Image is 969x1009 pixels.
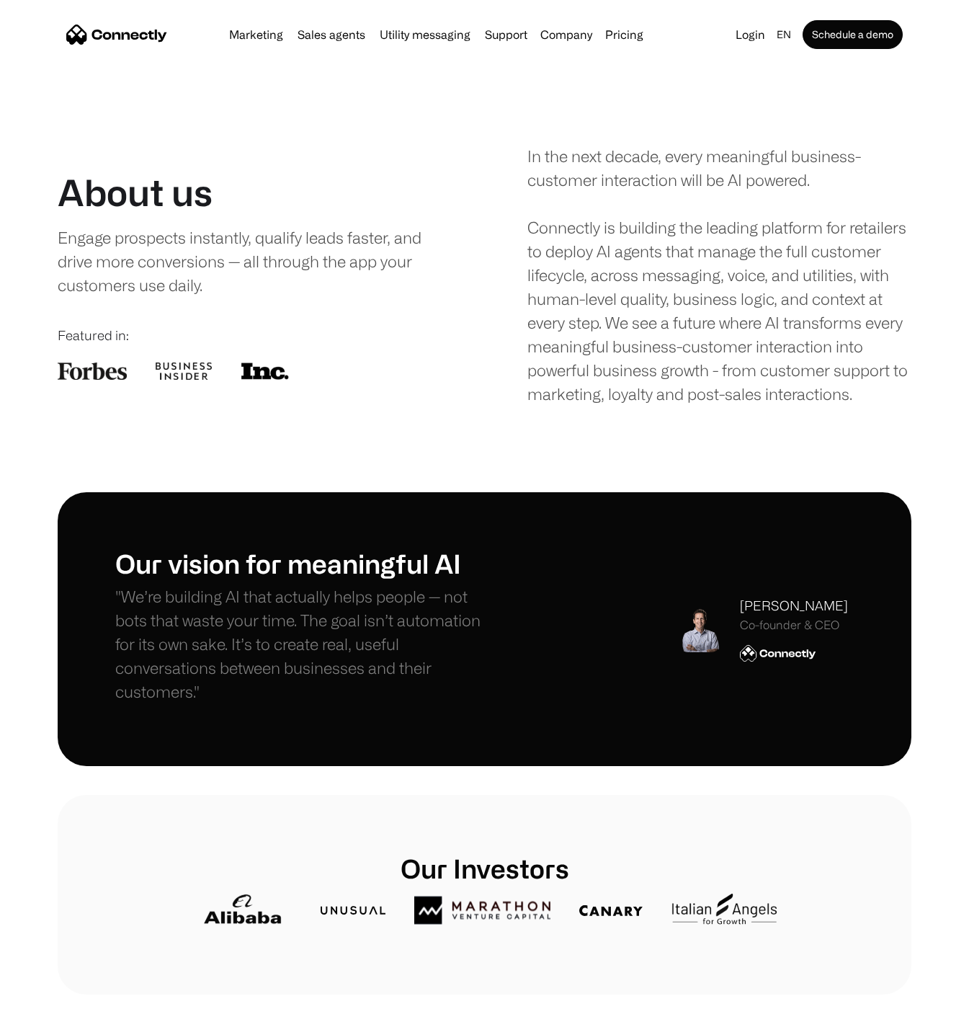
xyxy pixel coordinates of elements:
[740,618,848,632] div: Co-founder & CEO
[58,326,442,345] div: Featured in:
[58,171,213,214] h1: About us
[115,548,485,579] h1: Our vision for meaningful AI
[58,226,423,297] div: Engage prospects instantly, qualify leads faster, and drive more conversions — all through the ap...
[740,596,848,615] div: [PERSON_NAME]
[292,29,371,40] a: Sales agents
[730,25,771,45] a: Login
[540,25,592,45] div: Company
[777,25,791,45] div: en
[527,144,911,406] div: In the next decade, every meaningful business-customer interaction will be AI powered. Connectly ...
[14,982,86,1004] aside: Language selected: English
[599,29,649,40] a: Pricing
[115,584,485,703] p: "We’re building AI that actually helps people — not bots that waste your time. The goal isn’t aut...
[66,24,167,45] a: home
[803,20,903,49] a: Schedule a demo
[29,984,86,1004] ul: Language list
[192,853,777,884] h1: Our Investors
[374,29,476,40] a: Utility messaging
[479,29,533,40] a: Support
[771,25,800,45] div: en
[536,25,597,45] div: Company
[223,29,289,40] a: Marketing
